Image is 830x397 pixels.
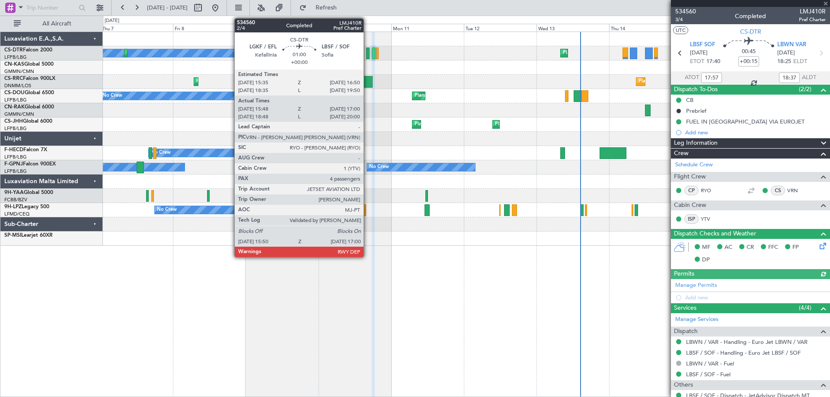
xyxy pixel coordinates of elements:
[319,24,391,32] div: Sun 10
[701,187,720,194] a: RYO
[609,24,682,32] div: Thu 14
[4,48,52,53] a: CS-DTRFalcon 2000
[747,243,754,252] span: CR
[4,233,21,238] span: SP-MSI
[686,118,804,125] div: FUEL IN [GEOGRAPHIC_DATA] VIA EUROJET
[4,162,23,167] span: F-GPNJ
[415,118,551,131] div: Planned Maint [GEOGRAPHIC_DATA] ([GEOGRAPHIC_DATA])
[4,147,47,152] a: F-HECDFalcon 7X
[685,73,699,82] span: ATOT
[777,41,806,49] span: LBWN VAR
[675,16,696,23] span: 3/4
[777,49,795,57] span: [DATE]
[4,105,25,110] span: CN-RAK
[4,97,27,103] a: LFPB/LBG
[799,7,826,16] span: LMJ410R
[4,68,34,75] a: GMMN/CMN
[777,57,791,66] span: 18:25
[686,338,808,346] a: LBWN / VAR - Handling - Euro Jet LBWN / VAR
[246,24,319,32] div: Sat 9
[4,190,24,195] span: 9H-YAA
[674,200,706,210] span: Cabin Crew
[26,1,76,14] input: Trip Number
[706,57,720,66] span: 17:40
[4,125,27,132] a: LFPB/LBG
[675,7,696,16] span: 534560
[127,47,171,60] div: Planned Maint Sofia
[4,62,24,67] span: CN-KAS
[690,49,708,57] span: [DATE]
[638,75,728,88] div: Planned Maint Lagos ([PERSON_NAME])
[674,85,718,95] span: Dispatch To-Dos
[4,119,52,124] a: CS-JHHGlobal 6000
[4,204,49,210] a: 9H-LPZLegacy 500
[686,349,801,356] a: LBSF / SOF - Handling - Euro Jet LBSF / SOF
[792,243,799,252] span: FP
[4,90,25,95] span: CS-DOU
[563,47,607,60] div: Planned Maint Sofia
[725,243,732,252] span: AC
[673,26,688,34] button: UTC
[10,17,94,31] button: All Aircraft
[684,214,699,224] div: ISP
[675,161,713,169] a: Schedule Crew
[771,186,785,195] div: CS
[4,162,56,167] a: F-GPNJFalcon 900EX
[674,327,698,337] span: Dispatch
[4,76,23,81] span: CS-RRC
[701,215,720,223] a: YTV
[740,27,761,36] span: CS-DTR
[686,96,693,104] div: CB
[684,186,699,195] div: CP
[4,105,54,110] a: CN-RAKGlobal 6000
[464,24,536,32] div: Tue 12
[4,76,55,81] a: CS-RRCFalcon 900LX
[799,303,811,312] span: (4/4)
[536,24,609,32] div: Wed 13
[4,111,34,118] a: GMMN/CMN
[674,149,689,159] span: Crew
[768,243,778,252] span: FFC
[735,12,766,21] div: Completed
[686,107,706,114] div: Prebrief
[495,118,631,131] div: Planned Maint [GEOGRAPHIC_DATA] ([GEOGRAPHIC_DATA])
[4,168,27,175] a: LFPB/LBG
[196,75,308,88] div: Planned Maint Larnaca ([GEOGRAPHIC_DATA] Intl)
[793,57,807,66] span: ELDT
[173,24,246,32] div: Fri 8
[702,243,710,252] span: MF
[4,90,54,95] a: CS-DOUGlobal 6500
[702,256,710,264] span: DP
[742,48,756,56] span: 00:45
[674,172,706,182] span: Flight Crew
[674,303,696,313] span: Services
[802,73,816,82] span: ALDT
[415,89,551,102] div: Planned Maint [GEOGRAPHIC_DATA] ([GEOGRAPHIC_DATA])
[147,4,188,12] span: [DATE] - [DATE]
[100,24,173,32] div: Thu 7
[674,229,756,239] span: Dispatch Checks and Weather
[787,187,807,194] a: VRN
[308,5,345,11] span: Refresh
[4,62,54,67] a: CN-KASGlobal 5000
[690,41,715,49] span: LBSF SOF
[4,197,27,203] a: FCBB/BZV
[391,24,464,32] div: Mon 11
[4,211,29,217] a: LFMD/CEQ
[690,57,704,66] span: ETOT
[369,161,389,174] div: No Crew
[4,54,27,60] a: LFPB/LBG
[799,16,826,23] span: Pref Charter
[4,83,31,89] a: DNMM/LOS
[22,21,91,27] span: All Aircraft
[685,129,826,136] div: Add new
[4,48,23,53] span: CS-DTR
[295,1,347,15] button: Refresh
[4,204,22,210] span: 9H-LPZ
[674,380,693,390] span: Others
[4,190,53,195] a: 9H-YAAGlobal 5000
[105,17,119,25] div: [DATE]
[151,146,171,159] div: No Crew
[102,89,122,102] div: No Crew
[675,315,718,324] a: Manage Services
